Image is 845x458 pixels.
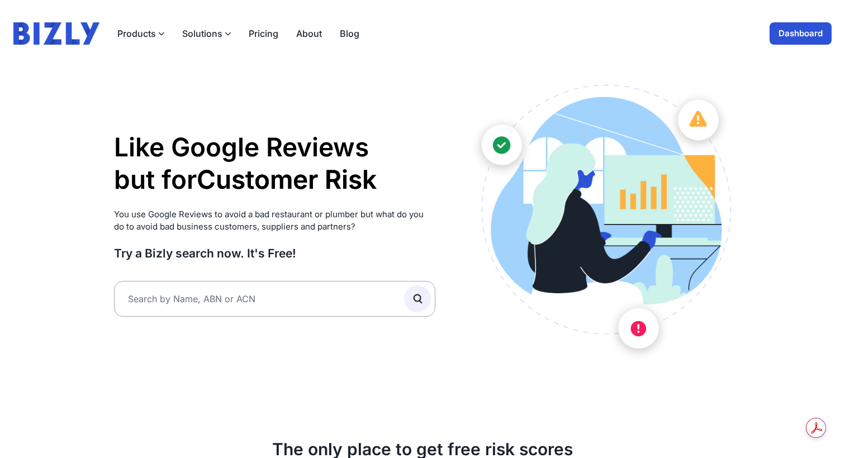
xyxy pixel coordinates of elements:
[340,27,359,40] a: Blog
[114,208,435,233] p: You use Google Reviews to avoid a bad restaurant or plumber but what do you do to avoid bad busin...
[249,27,278,40] a: Pricing
[197,164,377,196] li: Customer Risk
[182,27,231,40] button: Solutions
[197,195,377,228] li: Supplier Risk
[114,131,435,195] h1: Like Google Reviews but for
[114,281,435,317] input: Search by Name, ABN or ACN
[296,27,322,40] a: About
[770,22,832,45] a: Dashboard
[114,246,435,261] h3: Try a Bizly search now. It's Free!
[117,27,164,40] button: Products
